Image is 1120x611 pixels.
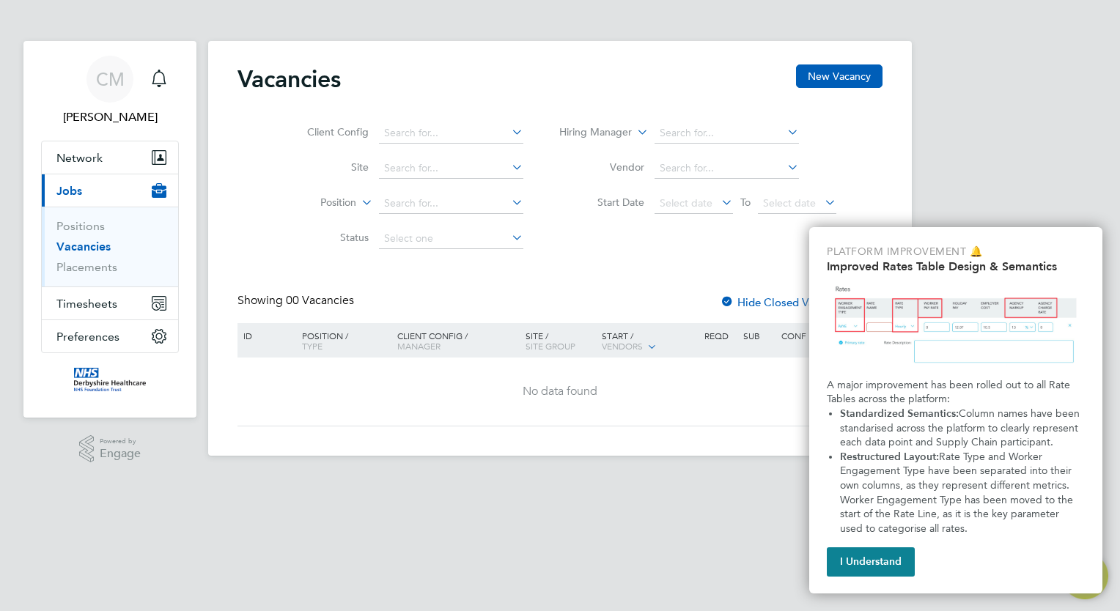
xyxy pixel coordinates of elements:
strong: Restructured Layout: [840,451,939,463]
span: Preferences [56,330,119,344]
input: Search for... [655,123,799,144]
label: Client Config [284,125,369,138]
div: Client Config / [394,323,522,358]
input: Search for... [379,193,523,214]
a: Positions [56,219,105,233]
label: Status [284,231,369,244]
span: 00 Vacancies [286,293,354,308]
span: Carole Murray [41,108,179,126]
button: New Vacancy [796,64,883,88]
input: Search for... [655,158,799,179]
span: Powered by [100,435,141,448]
span: Rate Type and Worker Engagement Type have been separated into their own columns, as they represen... [840,451,1076,535]
div: Site / [522,323,599,358]
img: derbyshire-nhs-logo-retina.png [74,368,146,391]
div: Sub [740,323,778,348]
input: Search for... [379,123,523,144]
label: Start Date [560,196,644,209]
span: CM [96,70,125,89]
span: Jobs [56,184,82,198]
span: Select date [763,196,816,210]
div: Improved Rate Table Semantics [809,227,1102,593]
div: Position / [291,323,394,358]
div: Conf [778,323,816,348]
span: Type [302,340,323,352]
span: Site Group [526,340,575,352]
div: Showing [237,293,357,308]
h2: Vacancies [237,64,341,94]
img: Updated Rates Table Design & Semantics [827,279,1085,372]
label: Hiring Manager [548,125,632,140]
span: Select date [660,196,712,210]
a: Vacancies [56,240,111,253]
button: I Understand [827,547,915,577]
label: Vendor [560,160,644,174]
input: Select one [379,229,523,249]
span: Network [56,151,103,165]
nav: Main navigation [23,41,196,418]
a: Go to account details [41,56,179,126]
span: Timesheets [56,297,117,311]
strong: Standardized Semantics: [840,407,959,420]
span: Vendors [602,340,643,352]
p: Platform Improvement 🔔 [827,245,1085,259]
a: Placements [56,260,117,274]
h2: Improved Rates Table Design & Semantics [827,259,1085,273]
div: ID [240,323,291,348]
a: Go to home page [41,368,179,391]
input: Search for... [379,158,523,179]
span: Column names have been standarised across the platform to clearly represent each data point and S... [840,407,1083,448]
div: Start / [598,323,701,360]
span: Engage [100,448,141,460]
label: Position [272,196,356,210]
p: A major improvement has been rolled out to all Rate Tables across the platform: [827,378,1085,407]
label: Hide Closed Vacancies [720,295,850,309]
label: Site [284,160,369,174]
div: Reqd [701,323,739,348]
div: No data found [240,384,880,399]
span: Manager [397,340,441,352]
span: To [736,193,755,212]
